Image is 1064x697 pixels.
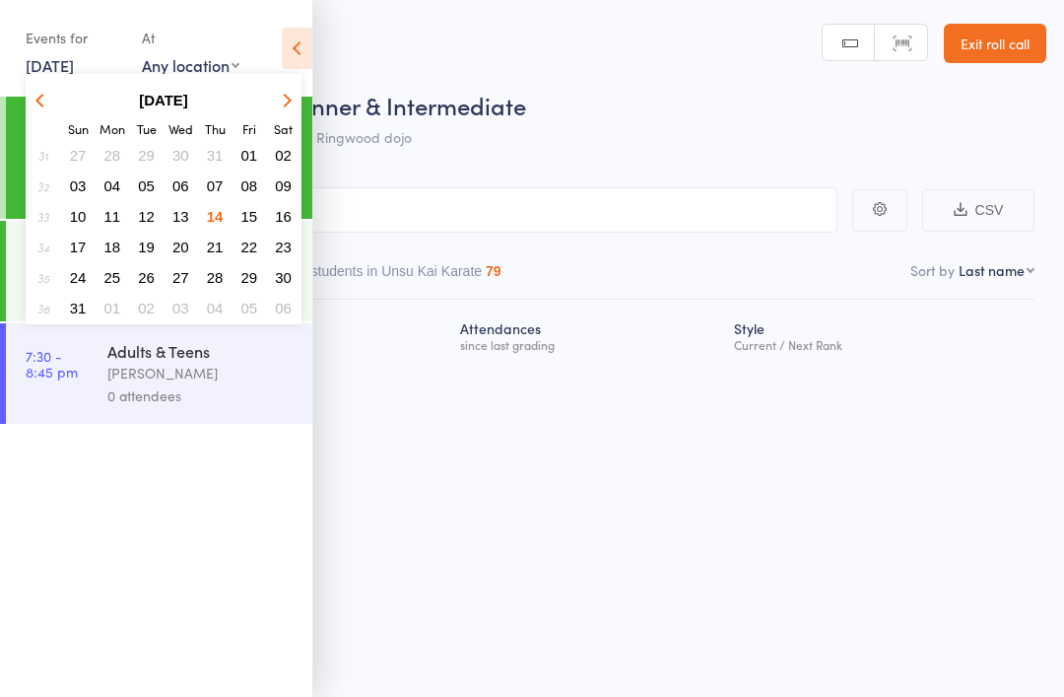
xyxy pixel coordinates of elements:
[37,209,49,225] em: 33
[63,173,94,199] button: 03
[486,263,501,279] div: 79
[104,147,121,164] span: 28
[98,234,128,260] button: 18
[460,338,718,351] div: since last grading
[131,234,162,260] button: 19
[207,300,224,316] span: 04
[137,120,157,137] small: Tuesday
[172,147,189,164] span: 30
[207,177,224,194] span: 07
[726,309,1034,361] div: Style
[268,203,299,230] button: 16
[200,295,231,321] button: 04
[200,264,231,291] button: 28
[63,203,94,230] button: 10
[234,203,265,230] button: 15
[166,264,196,291] button: 27
[241,177,258,194] span: 08
[195,89,526,121] span: Junior Beginner & Intermediate
[68,120,89,137] small: Sunday
[172,300,189,316] span: 03
[139,92,188,108] strong: [DATE]
[207,208,224,225] span: 14
[200,142,231,169] button: 31
[138,147,155,164] span: 29
[241,239,258,255] span: 22
[207,269,224,286] span: 28
[138,177,155,194] span: 05
[275,177,292,194] span: 09
[70,269,87,286] span: 24
[205,120,226,137] small: Thursday
[172,239,189,255] span: 20
[241,147,258,164] span: 01
[273,253,501,299] button: Other students in Unsu Kai Karate79
[104,208,121,225] span: 11
[168,120,193,137] small: Wednesday
[98,264,128,291] button: 25
[241,300,258,316] span: 05
[70,239,87,255] span: 17
[63,295,94,321] button: 31
[268,173,299,199] button: 09
[959,260,1025,280] div: Last name
[104,269,121,286] span: 25
[200,234,231,260] button: 21
[30,187,837,233] input: Search by name
[26,54,74,76] a: [DATE]
[316,127,412,147] span: Ringwood dojo
[63,234,94,260] button: 17
[275,147,292,164] span: 02
[70,177,87,194] span: 03
[26,348,78,380] time: 7:30 - 8:45 pm
[63,264,94,291] button: 24
[138,239,155,255] span: 19
[104,177,121,194] span: 04
[107,384,296,407] div: 0 attendees
[275,269,292,286] span: 30
[100,120,125,137] small: Monday
[268,264,299,291] button: 30
[98,295,128,321] button: 01
[166,142,196,169] button: 30
[200,203,231,230] button: 14
[6,97,312,219] a: 5:20 -6:05 pmJunior Beginner & Intermediate[PERSON_NAME]0 attendees
[37,178,49,194] em: 32
[70,147,87,164] span: 27
[191,309,453,361] div: Next Payment
[38,148,48,164] em: 31
[107,340,296,362] div: Adults & Teens
[104,239,121,255] span: 18
[172,269,189,286] span: 27
[138,300,155,316] span: 02
[207,239,224,255] span: 21
[275,239,292,255] span: 23
[268,142,299,169] button: 02
[268,234,299,260] button: 23
[234,264,265,291] button: 29
[234,142,265,169] button: 01
[70,208,87,225] span: 10
[166,295,196,321] button: 03
[268,295,299,321] button: 06
[138,269,155,286] span: 26
[131,203,162,230] button: 12
[241,208,258,225] span: 15
[70,300,87,316] span: 31
[452,309,726,361] div: Atten­dances
[166,203,196,230] button: 13
[138,208,155,225] span: 12
[207,147,224,164] span: 31
[37,270,49,286] em: 35
[241,269,258,286] span: 29
[910,260,955,280] label: Sort by
[131,295,162,321] button: 02
[200,173,231,199] button: 07
[734,338,1027,351] div: Current / Next Rank
[234,295,265,321] button: 05
[275,208,292,225] span: 16
[131,173,162,199] button: 05
[234,234,265,260] button: 22
[242,120,256,137] small: Friday
[98,142,128,169] button: 28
